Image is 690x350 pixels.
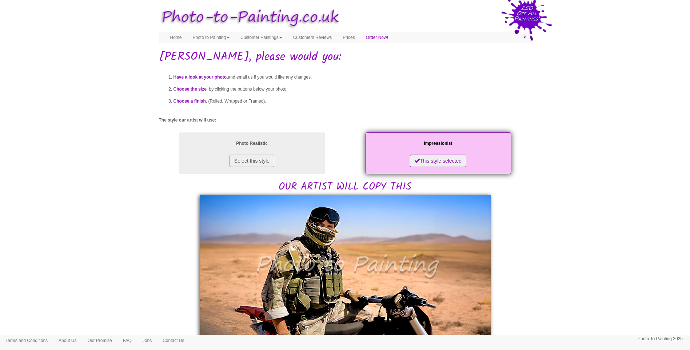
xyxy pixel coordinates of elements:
[174,99,206,104] span: Choose a finish
[165,32,187,43] a: Home
[187,140,318,147] p: Photo Realistic
[235,32,288,43] a: Customer Paintings
[410,155,466,167] button: This style selected
[230,155,274,167] button: Select this style
[53,335,82,346] a: About Us
[187,32,235,43] a: Photo to Painting
[174,71,531,83] li: and email us if you would like any changes.
[174,83,531,95] li: , by clicking the buttons below your photo.
[174,87,207,92] span: Choose the size
[337,32,360,43] a: Prices
[288,32,338,43] a: Customers Reviews
[174,95,531,107] li: , (Rolled, Wrapped or Framed).
[159,117,216,123] label: The style our artist will use:
[360,32,394,43] a: Order Now!
[200,195,491,340] img: Colin, please would you:
[174,75,228,80] span: Have a look at your photo,
[82,335,117,346] a: Our Promise
[373,140,504,147] p: Impressionist
[638,335,683,343] p: Photo To Painting 2025
[157,335,190,346] a: Contact Us
[137,335,157,346] a: Jobs
[117,335,137,346] a: FAQ
[159,51,531,63] h1: [PERSON_NAME], please would you:
[155,4,342,32] img: Photo to Painting
[159,131,531,193] h2: OUR ARTIST WILL COPY THIS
